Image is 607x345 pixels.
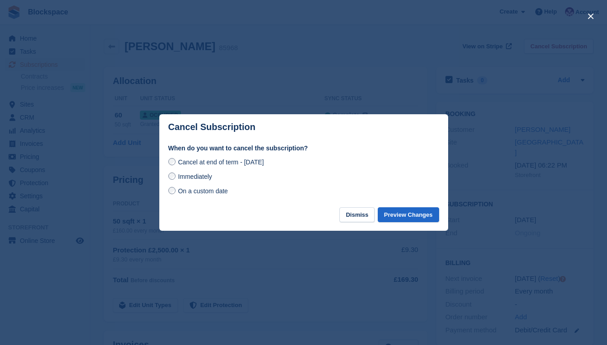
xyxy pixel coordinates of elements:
[168,158,176,165] input: Cancel at end of term - [DATE]
[178,159,264,166] span: Cancel at end of term - [DATE]
[168,144,439,153] label: When do you want to cancel the subscription?
[378,207,439,222] button: Preview Changes
[168,187,176,194] input: On a custom date
[168,172,176,180] input: Immediately
[168,122,255,132] p: Cancel Subscription
[339,207,375,222] button: Dismiss
[584,9,598,23] button: close
[178,173,212,180] span: Immediately
[178,187,228,195] span: On a custom date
